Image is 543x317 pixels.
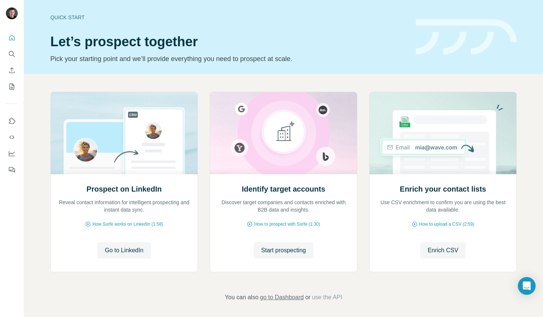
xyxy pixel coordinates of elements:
button: Enrich CSV [420,242,466,259]
p: Pick your starting point and we’ll provide everything you need to prospect at scale. [50,54,407,64]
button: use the API [312,293,342,302]
img: Avatar [6,7,18,19]
button: go to Dashboard [260,293,304,302]
span: How to prospect with Surfe (1:30) [254,221,320,227]
img: Prospect on LinkedIn [50,92,198,174]
button: Quick start [6,31,18,44]
button: Dashboard [6,147,18,160]
button: Go to LinkedIn [97,242,151,259]
span: Enrich CSV [428,246,458,255]
span: How to upload a CSV (2:59) [419,221,474,227]
p: Reveal contact information for intelligent prospecting and instant data sync. [58,199,190,213]
button: Search [6,47,18,61]
span: Go to LinkedIn [105,246,143,255]
img: Enrich your contact lists [369,92,517,174]
span: or [305,293,310,302]
span: You can also [225,293,259,302]
h2: Prospect on LinkedIn [87,184,162,194]
button: Use Surfe on LinkedIn [6,114,18,128]
span: Start prospecting [261,246,306,255]
img: banner [416,19,517,55]
button: Start prospecting [254,242,313,259]
p: Use CSV enrichment to confirm you are using the best data available. [377,199,509,213]
button: Use Surfe API [6,131,18,144]
h2: Identify target accounts [242,184,326,194]
p: Discover target companies and contacts enriched with B2B data and insights. [217,199,350,213]
div: Quick start [50,14,407,21]
button: Enrich CSV [6,64,18,77]
div: Open Intercom Messenger [518,277,536,295]
button: Feedback [6,163,18,176]
span: How Surfe works on LinkedIn (1:58) [92,221,163,227]
button: My lists [6,80,18,93]
h1: Let’s prospect together [50,34,407,49]
h2: Enrich your contact lists [400,184,486,194]
img: Identify target accounts [210,92,357,174]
